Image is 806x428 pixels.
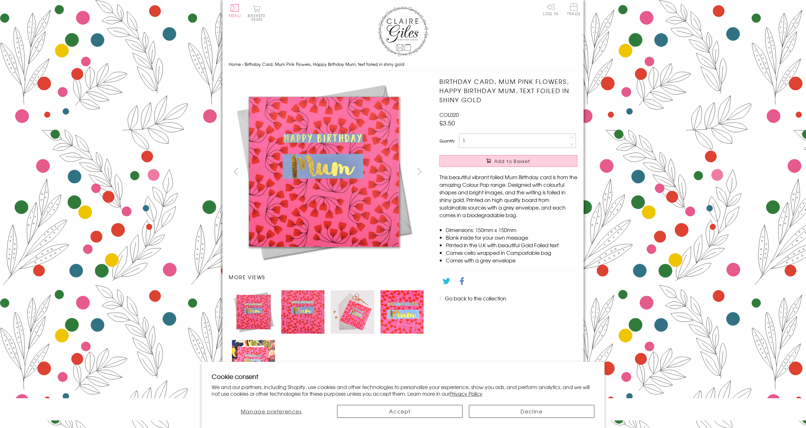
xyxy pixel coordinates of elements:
h3: More views [229,273,427,281]
li: Comes with a grey envelope [446,256,577,264]
span: Birthday Card, Mum Pink Flowers, Happy Birthday Mum, text foiled in shiny gold [245,61,404,67]
img: Birthday Card, Mum Pink Flowers, Happy Birthday Mum, text foiled in shiny gold [281,290,324,333]
li: Carousel Page 5 [229,337,278,386]
a: Log In [543,3,558,16]
h2: Cookie consent [212,372,594,381]
img: Birthday Card, Mum Pink Flowers, Happy Birthday Mum, text foiled in shiny gold [427,77,617,267]
span: Trade [567,3,580,16]
li: Dimensions: 150mm x 150mm [446,226,577,234]
li: Carousel Page 3 [328,287,377,337]
button: prev [229,164,243,179]
button: Menu [229,4,241,17]
img: Birthday Card, Mum Pink Flowers, Happy Birthday Mum, text foiled in shiny gold [232,340,275,383]
button: Decline [469,405,594,418]
img: Claire Giles Greetings Cards [378,6,428,56]
li: Comes cello wrapped in Compostable bag [446,249,577,256]
img: Birthday Card, Mum Pink Flowers, Happy Birthday Mum, text foiled in shiny gold [331,290,374,333]
a: Go back to the collection [445,294,506,302]
img: Birthday Card, Mum Pink Flowers, Happy Birthday Mum, text foiled in shiny gold [232,290,275,333]
a: Trade [567,3,580,17]
span: Add to Basket [494,158,530,164]
button: Accept [337,405,463,418]
span: COL020 [439,111,459,118]
span: £3.50 [439,118,455,127]
li: Carousel Page 4 [377,287,427,337]
p: This beautiful vibrant foiled Mum Birthday card is from the amazing Colour Pop range. Designed wi... [439,173,577,219]
li: Blank inside for your own message [446,234,577,241]
a: Home [229,61,241,67]
img: Birthday Card, Mum Pink Flowers, Happy Birthday Mum, text foiled in shiny gold [381,290,424,333]
a: Privacy Policy [450,390,483,397]
li: Carousel Page 2 [278,287,328,337]
span: Manage preferences [241,407,302,415]
img: Birthday Card, Mum Pink Flowers, Happy Birthday Mum, text foiled in shiny gold [229,77,419,267]
p: We and our partners, including Shopify, use cookies and other technologies to personalize your ex... [212,384,594,397]
li: Carousel Page 1 (Current Slide) [229,287,278,337]
span: Menu [229,13,241,18]
span: 0 items [251,13,265,22]
button: Manage preferences [212,405,331,418]
ul: Carousel Pagination [229,287,427,386]
span: › [242,61,243,67]
nav: breadcrumbs [229,58,577,71]
label: Quantity [439,138,455,144]
button: Add to Basket [439,155,577,167]
h1: Birthday Card, Mum Pink Flowers, Happy Birthday Mum, text foiled in shiny gold [439,77,577,104]
button: Basket0 items [248,5,265,21]
li: Printed in the U.K with beautiful Gold Foiled text [446,241,577,249]
button: next [413,164,427,179]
